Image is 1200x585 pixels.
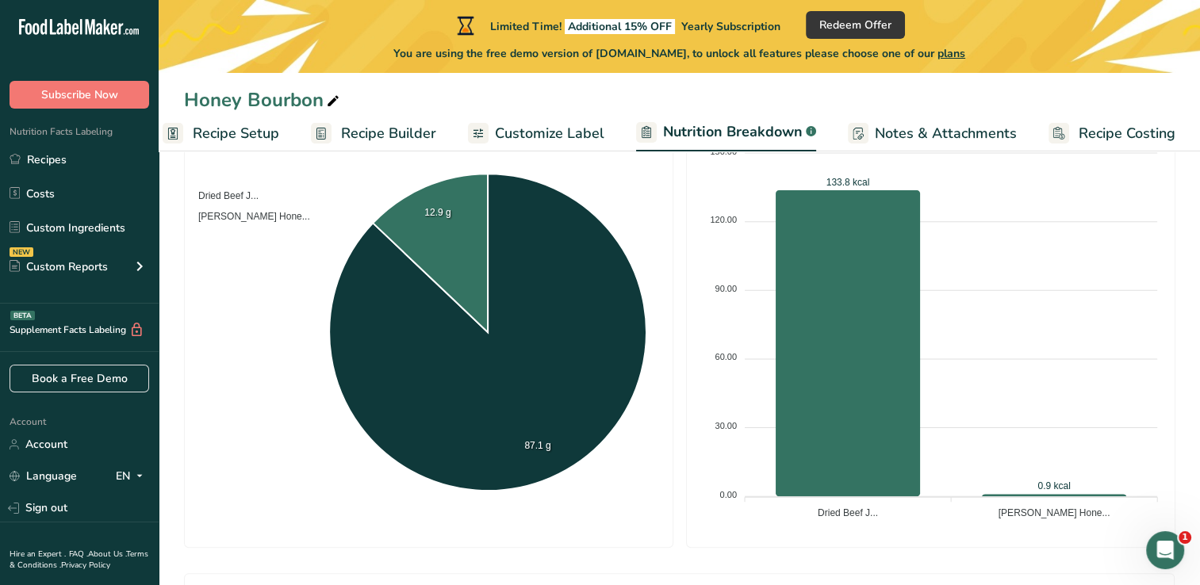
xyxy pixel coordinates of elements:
span: Additional 15% OFF [565,19,675,34]
button: Subscribe Now [10,81,149,109]
a: About Us . [88,549,126,560]
span: Yearly Subscription [681,19,780,34]
tspan: [PERSON_NAME] Hone... [999,507,1110,518]
span: plans [937,46,965,61]
tspan: Dried Beef J... [818,507,878,518]
a: Terms & Conditions . [10,549,148,571]
a: Language [10,462,77,490]
span: You are using the free demo version of [DOMAIN_NAME], to unlock all features please choose one of... [393,45,965,62]
div: Limited Time! [454,16,780,35]
a: FAQ . [69,549,88,560]
span: Nutrition Breakdown [663,121,803,143]
span: Recipe Setup [193,123,279,144]
tspan: 120.00 [710,215,737,224]
div: Honey Bourbon [184,86,343,114]
span: Redeem Offer [819,17,891,33]
a: Hire an Expert . [10,549,66,560]
a: Customize Label [468,116,604,151]
a: Recipe Setup [163,116,279,151]
div: BETA [10,311,35,320]
tspan: 90.00 [715,284,737,293]
div: NEW [10,247,33,257]
a: Recipe Costing [1049,116,1175,151]
span: Subscribe Now [41,86,118,103]
span: Recipe Builder [341,123,436,144]
span: Customize Label [495,123,604,144]
tspan: 30.00 [715,421,737,430]
tspan: 0.00 [720,489,737,499]
a: Book a Free Demo [10,365,149,392]
span: Recipe Costing [1079,123,1175,144]
span: 1 [1179,531,1191,544]
button: Redeem Offer [806,11,905,39]
a: Notes & Attachments [848,116,1017,151]
a: Privacy Policy [61,560,110,571]
tspan: 60.00 [715,352,737,361]
span: Dried Beef J... [186,190,259,201]
div: Custom Reports [10,258,108,275]
div: EN [116,467,149,486]
iframe: Intercom live chat [1146,531,1184,569]
span: Notes & Attachments [875,123,1017,144]
a: Nutrition Breakdown [636,114,816,152]
span: [PERSON_NAME] Hone... [186,211,310,222]
a: Recipe Builder [311,116,436,151]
